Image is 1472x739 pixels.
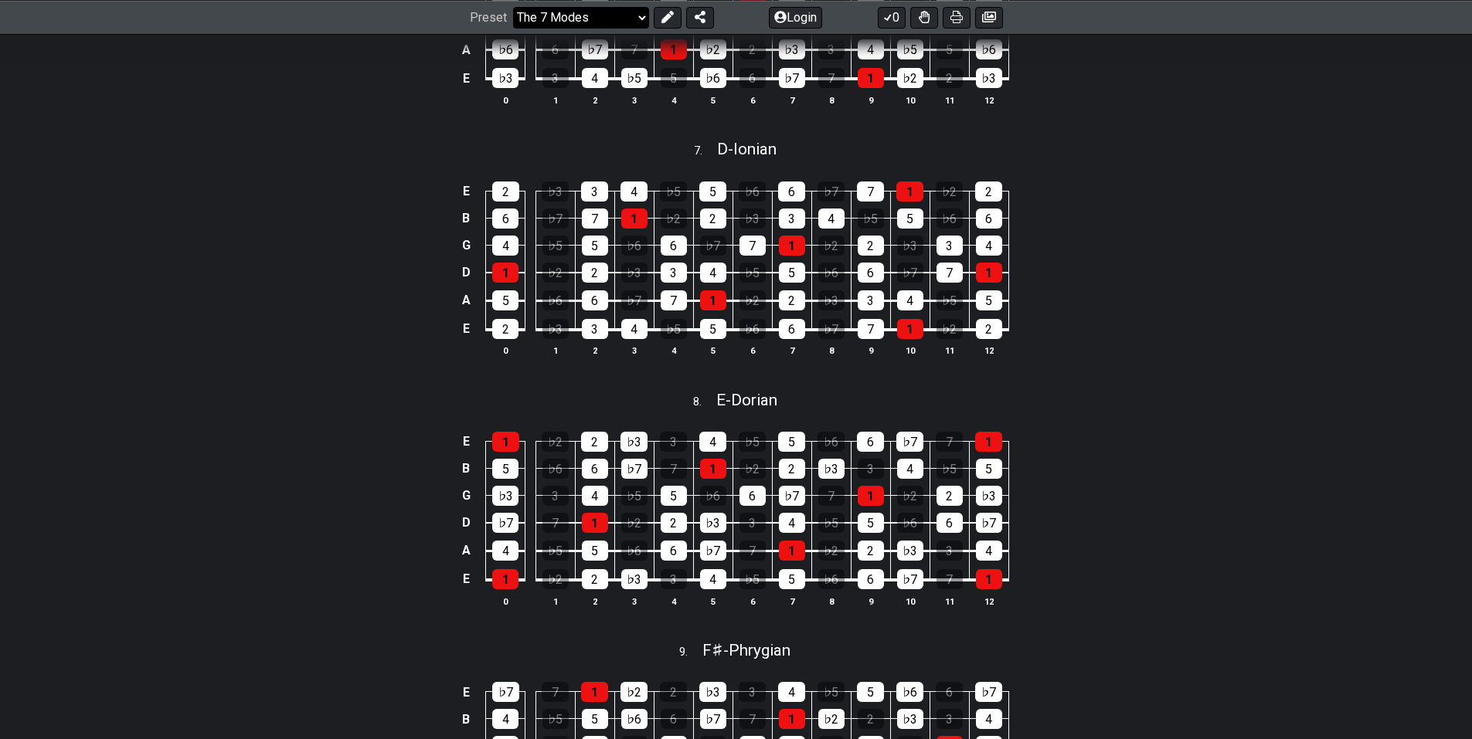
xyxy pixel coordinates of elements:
[976,569,1002,589] div: 1
[739,569,766,589] div: ♭5
[621,513,648,533] div: ♭2
[772,342,811,358] th: 7
[575,92,614,108] th: 2
[492,236,518,256] div: 4
[936,432,963,452] div: 7
[778,682,805,702] div: 4
[897,290,923,310] div: 4
[621,486,648,506] div: ♭5
[542,319,569,339] div: ♭3
[457,706,475,733] td: B
[910,6,938,28] button: Toggle Dexterity for all fretkits
[679,644,702,661] span: 9 .
[739,459,766,479] div: ♭2
[660,432,687,452] div: 3
[858,709,884,729] div: 2
[936,682,963,702] div: 6
[457,178,475,205] td: E
[858,459,884,479] div: 3
[621,459,648,479] div: ♭7
[811,593,851,609] th: 8
[818,459,845,479] div: ♭3
[779,459,805,479] div: 2
[542,709,569,729] div: ♭5
[700,39,726,59] div: ♭2
[739,486,766,506] div: 6
[858,541,884,561] div: 2
[976,236,1002,256] div: 4
[693,342,733,358] th: 5
[976,459,1002,479] div: 5
[492,319,518,339] div: 2
[542,68,569,88] div: 3
[772,593,811,609] th: 7
[582,236,608,256] div: 5
[492,486,518,506] div: ♭3
[976,290,1002,310] div: 5
[772,92,811,108] th: 7
[575,342,614,358] th: 2
[778,432,805,452] div: 5
[937,459,963,479] div: ♭5
[486,593,525,609] th: 0
[620,682,648,702] div: ♭2
[858,236,884,256] div: 2
[542,263,569,283] div: ♭2
[937,569,963,589] div: 7
[778,181,805,202] div: 6
[975,432,1002,452] div: 1
[700,319,726,339] div: 5
[457,429,475,456] td: E
[582,290,608,310] div: 6
[717,140,777,158] span: D - Ionian
[654,92,693,108] th: 4
[897,208,923,229] div: 5
[661,236,687,256] div: 6
[818,263,845,283] div: ♭6
[621,541,648,561] div: ♭6
[779,541,805,561] div: 1
[582,569,608,589] div: 2
[661,709,687,729] div: 6
[930,92,969,108] th: 11
[897,319,923,339] div: 1
[976,541,1002,561] div: 4
[739,236,766,256] div: 7
[818,39,845,59] div: 3
[937,39,963,59] div: 5
[660,181,687,202] div: ♭5
[581,432,608,452] div: 2
[937,208,963,229] div: ♭6
[492,263,518,283] div: 1
[930,342,969,358] th: 11
[779,263,805,283] div: 5
[818,569,845,589] div: ♭6
[818,513,845,533] div: ♭5
[858,208,884,229] div: ♭5
[858,290,884,310] div: 3
[700,68,726,88] div: ♭6
[936,181,963,202] div: ♭2
[739,432,766,452] div: ♭5
[897,486,923,506] div: ♭2
[614,92,654,108] th: 3
[975,6,1003,28] button: Create image
[779,68,805,88] div: ♭7
[457,286,475,314] td: A
[582,486,608,506] div: 4
[620,181,648,202] div: 4
[897,263,923,283] div: ♭7
[779,319,805,339] div: 6
[702,641,790,659] span: F♯ - Phrygian
[486,92,525,108] th: 0
[897,459,923,479] div: 4
[969,92,1008,108] th: 12
[621,208,648,229] div: 1
[937,486,963,506] div: 2
[739,290,766,310] div: ♭2
[581,181,608,202] div: 3
[976,39,1002,59] div: ♭6
[457,205,475,232] td: B
[896,432,923,452] div: ♭7
[818,541,845,561] div: ♭2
